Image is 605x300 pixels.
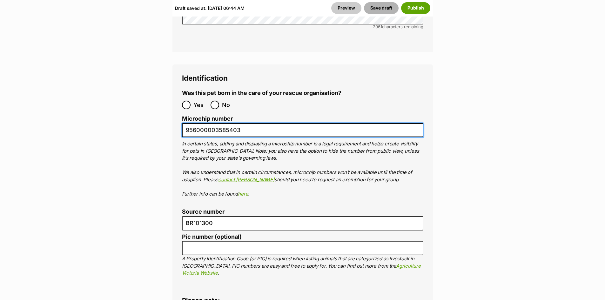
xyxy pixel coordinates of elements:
label: Was this pet born in the care of your rescue organisation? [182,90,341,97]
p: A Property Identification Code (or PIC) is required when listing animals that are categorized as ... [182,255,423,277]
p: In certain states, adding and displaying a microchip number is a legal requirement and helps crea... [182,140,423,197]
button: Publish [401,2,430,14]
button: Save draft [364,2,399,14]
span: No [222,101,236,109]
div: Draft saved at: [DATE] 06:44 AM [175,2,245,14]
span: Identification [182,74,228,82]
label: Microchip number [182,116,423,122]
a: here [238,191,248,197]
div: characters remaining [182,24,423,29]
span: Yes [193,101,207,109]
a: Preview [331,2,361,14]
label: Source number [182,209,423,215]
a: Agriculture Victoria Website [182,263,421,276]
a: contact [PERSON_NAME] [218,177,274,183]
label: Pic number (optional) [182,234,423,240]
span: 2961 [373,24,382,29]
